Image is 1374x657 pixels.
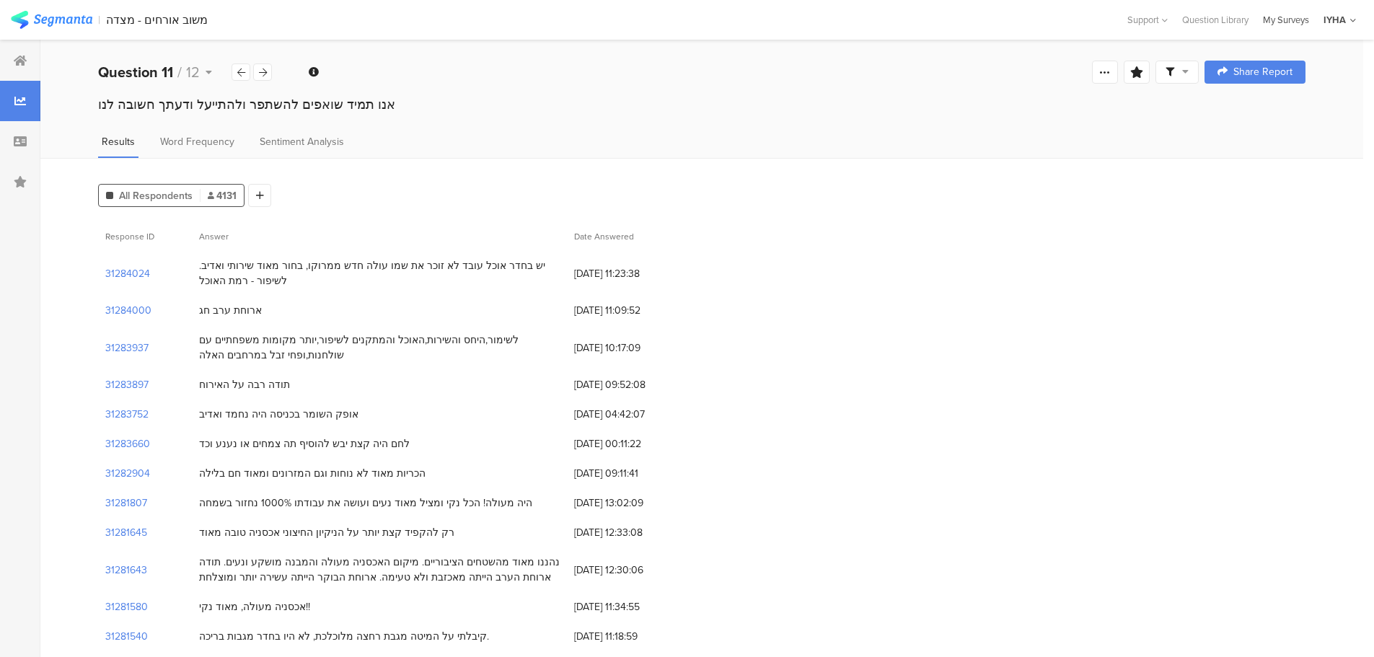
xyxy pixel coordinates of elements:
span: [DATE] 09:52:08 [574,377,690,392]
span: [DATE] 12:33:08 [574,525,690,540]
span: Share Report [1233,67,1292,77]
section: 31281645 [105,525,147,540]
div: אופק השומר בכניסה היה נחמד ואדיב [199,407,358,422]
div: ארוחת ערב חג [199,303,262,318]
div: אכסניה מעולה, מאוד נקי!! [199,599,310,614]
span: [DATE] 11:34:55 [574,599,690,614]
a: My Surveys [1256,13,1316,27]
section: 31284000 [105,303,151,318]
a: Question Library [1175,13,1256,27]
span: [DATE] 11:18:59 [574,629,690,644]
span: Date Answered [574,230,634,243]
span: [DATE] 09:11:41 [574,466,690,481]
span: [DATE] 11:23:38 [574,266,690,281]
section: 31281540 [105,629,148,644]
section: 31282904 [105,466,150,481]
span: Sentiment Analysis [260,134,344,149]
div: אנו תמיד שואפים להשתפר ולהתייעל ודעתך חשובה לנו [98,95,1305,114]
span: All Respondents [119,188,193,203]
span: Answer [199,230,229,243]
div: Support [1127,9,1168,31]
section: 31283937 [105,340,149,356]
span: [DATE] 04:42:07 [574,407,690,422]
div: לחם היה קצת יבש להוסיף תה צמחים או נענע וכד [199,436,410,451]
div: משוב אורחים - מצדה [106,13,208,27]
div: לשימור,היחס והשירות,האוכל והמתקנים לשיפור,יותר מקומות משפחתיים עם שולחנות,ופחי זבל במרחבים האלה [199,332,560,363]
section: 31283752 [105,407,149,422]
section: 31284024 [105,266,150,281]
span: [DATE] 00:11:22 [574,436,690,451]
span: [DATE] 10:17:09 [574,340,690,356]
div: IYHA [1324,13,1346,27]
span: [DATE] 12:30:06 [574,563,690,578]
div: הכריות מאוד לא נוחות וגם המזרונים ומאוד חם בלילה [199,466,426,481]
section: 31281807 [105,495,147,511]
span: Word Frequency [160,134,234,149]
img: segmanta logo [11,11,92,29]
div: רק להקפיד קצת יותר על הניקיון החיצוני אכסניה טובה מאוד [199,525,454,540]
span: / [177,61,182,83]
div: | [98,12,100,28]
div: נהננו מאוד מהשטחים הציבוריים. מיקום האכסניה מעולה והמבנה מושקע ונעים. תודה ארוחת הערב הייתה מאכזב... [199,555,560,585]
span: [DATE] 13:02:09 [574,495,690,511]
div: תודה רבה על האירוח [199,377,290,392]
span: Response ID [105,230,154,243]
section: 31281580 [105,599,148,614]
div: היה מעולה! הכל נקי ומציל מאוד נעים ועושה את עבודתו 1000% נחזור בשמחה [199,495,532,511]
span: 12 [186,61,200,83]
span: Results [102,134,135,149]
section: 31283660 [105,436,150,451]
div: קיבלתי על המיטה מגבת רחצה מלוכלכת, לא היו בחדר מגבות בריכה. [199,629,489,644]
div: יש בחדר אוכל עובד לא זוכר את שמו עולה חדש ממרוקו, בחור מאוד שירותי ואדיב. לשיפור - רמת האוכל [199,258,560,288]
b: Question 11 [98,61,173,83]
span: [DATE] 11:09:52 [574,303,690,318]
section: 31283897 [105,377,149,392]
span: 4131 [208,188,237,203]
section: 31281643 [105,563,147,578]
